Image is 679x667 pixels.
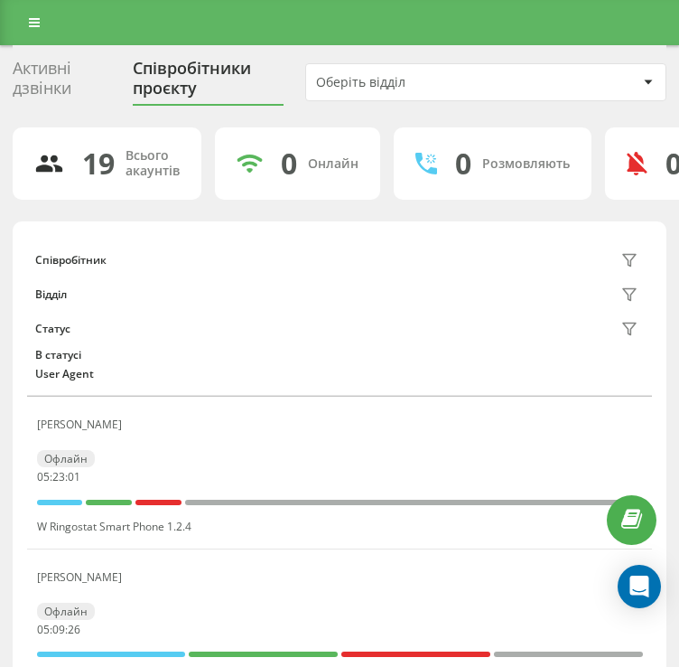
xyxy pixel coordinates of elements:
div: Розмовляють [482,156,570,172]
span: 09 [52,622,65,637]
div: 0 [281,146,297,181]
span: 23 [52,469,65,484]
div: 0 [455,146,471,181]
span: 05 [37,622,50,637]
div: Всього акаунтів [126,148,180,179]
span: 05 [37,469,50,484]
div: В статусі [35,349,644,362]
div: [PERSON_NAME] [37,418,126,431]
div: Статус [35,323,70,335]
div: Офлайн [37,603,95,620]
div: Співробітники проєкту [133,59,284,106]
span: 26 [68,622,80,637]
div: 19 [82,146,115,181]
div: Онлайн [308,156,358,172]
span: W Ringostat Smart Phone 1.2.4 [37,519,191,534]
div: Співробітник [35,254,107,267]
div: : : [37,471,80,484]
div: User Agent [35,368,644,380]
div: Оберіть відділ [316,75,532,90]
div: Офлайн [37,450,95,467]
div: : : [37,624,80,636]
div: Відділ [35,288,67,301]
div: [PERSON_NAME] [37,571,126,584]
div: Open Intercom Messenger [618,565,661,608]
div: Активні дзвінки [13,59,111,106]
span: 01 [68,469,80,484]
